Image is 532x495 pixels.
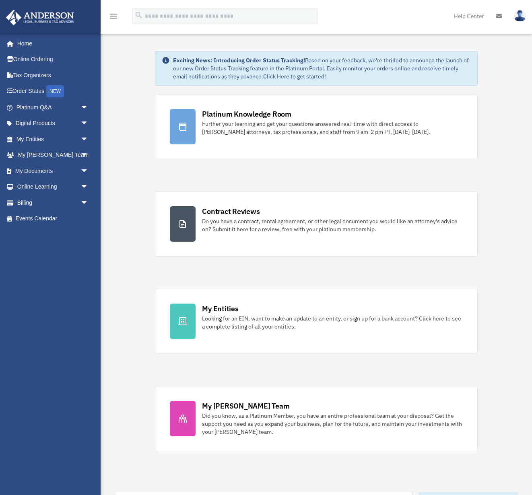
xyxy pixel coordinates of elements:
[80,179,97,195] span: arrow_drop_down
[134,11,143,20] i: search
[155,289,478,354] a: My Entities Looking for an EIN, want to make an update to an entity, or sign up for a bank accoun...
[6,211,101,227] a: Events Calendar
[6,147,101,163] a: My [PERSON_NAME] Teamarrow_drop_down
[6,51,101,68] a: Online Ordering
[202,120,463,136] div: Further your learning and get your questions answered real-time with direct access to [PERSON_NAM...
[80,115,97,132] span: arrow_drop_down
[6,195,101,211] a: Billingarrow_drop_down
[4,10,76,25] img: Anderson Advisors Platinum Portal
[109,14,118,21] a: menu
[46,85,64,97] div: NEW
[514,10,526,22] img: User Pic
[155,386,478,451] a: My [PERSON_NAME] Team Did you know, as a Platinum Member, you have an entire professional team at...
[80,195,97,211] span: arrow_drop_down
[173,56,471,80] div: Based on your feedback, we're thrilled to announce the launch of our new Order Status Tracking fe...
[202,314,463,331] div: Looking for an EIN, want to make an update to an entity, or sign up for a bank account? Click her...
[173,57,305,64] strong: Exciting News: Introducing Order Status Tracking!
[202,304,238,314] div: My Entities
[6,163,101,179] a: My Documentsarrow_drop_down
[80,147,97,164] span: arrow_drop_down
[155,191,478,257] a: Contract Reviews Do you have a contract, rental agreement, or other legal document you would like...
[6,115,101,131] a: Digital Productsarrow_drop_down
[6,179,101,195] a: Online Learningarrow_drop_down
[202,412,463,436] div: Did you know, as a Platinum Member, you have an entire professional team at your disposal? Get th...
[202,217,463,233] div: Do you have a contract, rental agreement, or other legal document you would like an attorney's ad...
[6,131,101,147] a: My Entitiesarrow_drop_down
[6,99,101,115] a: Platinum Q&Aarrow_drop_down
[6,83,101,100] a: Order StatusNEW
[202,401,289,411] div: My [PERSON_NAME] Team
[109,11,118,21] i: menu
[80,99,97,116] span: arrow_drop_down
[263,73,326,80] a: Click Here to get started!
[6,35,97,51] a: Home
[80,163,97,179] span: arrow_drop_down
[202,206,260,216] div: Contract Reviews
[6,67,101,83] a: Tax Organizers
[202,109,291,119] div: Platinum Knowledge Room
[80,131,97,148] span: arrow_drop_down
[155,94,478,159] a: Platinum Knowledge Room Further your learning and get your questions answered real-time with dire...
